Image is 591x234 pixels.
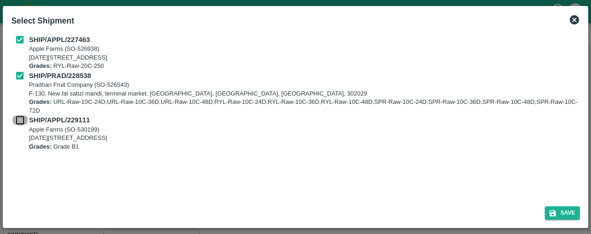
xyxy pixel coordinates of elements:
[29,143,52,150] b: Grades:
[29,98,580,115] p: URL-Raw-10C-24D,URL-Raw-10C-36D,URL-Raw-10C-48D,RYL-Raw-10C-24D,RYL-Raw-10C-36D,RYL-Raw-10C-48D,S...
[29,134,108,143] p: [DATE][STREET_ADDRESS]
[29,126,108,134] p: Apple Farms (SO-530199)
[29,143,108,151] p: Grade B1
[29,90,580,98] p: F-130, New fal sabzi mandi, terminal market, [GEOGRAPHIC_DATA], [GEOGRAPHIC_DATA], [GEOGRAPHIC_DA...
[29,45,108,54] p: Apple Farms (SO-526938)
[29,81,580,90] p: Pradhan Fruit Company (SO-526543)
[545,206,580,220] button: Save
[29,116,90,124] b: SHIP/APPL/229111
[29,98,52,105] b: Grades:
[29,54,108,62] p: [DATE][STREET_ADDRESS]
[11,16,74,25] b: Select Shipment
[29,62,52,69] b: Grades:
[29,62,108,71] p: RYL-Raw-20C-250
[29,72,91,79] b: SHIP/PRAD/228538
[29,36,90,43] b: SHIP/APPL/227463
